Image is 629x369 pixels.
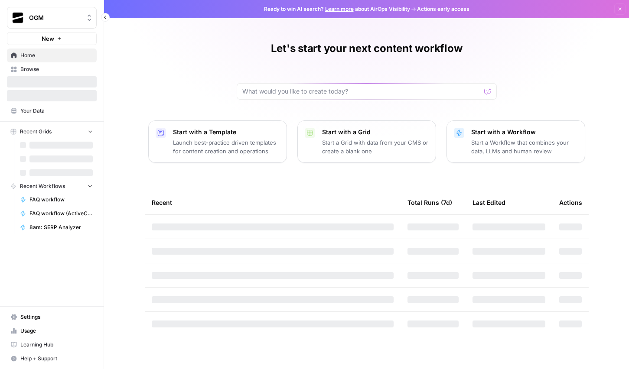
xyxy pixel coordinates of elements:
[7,352,97,366] button: Help + Support
[42,34,54,43] span: New
[10,10,26,26] img: OGM Logo
[7,180,97,193] button: Recent Workflows
[20,182,65,190] span: Recent Workflows
[7,104,97,118] a: Your Data
[322,138,429,155] p: Start a Grid with data from your CMS or create a blank one
[7,310,97,324] a: Settings
[7,338,97,352] a: Learning Hub
[473,191,505,214] div: Last Edited
[559,191,582,214] div: Actions
[20,327,93,335] span: Usage
[322,128,429,136] p: Start with a Grid
[271,42,463,55] h1: Let's start your next content workflow
[297,120,436,163] button: Start with a GridStart a Grid with data from your CMS or create a blank one
[29,196,93,204] span: FAQ workflow
[471,128,578,136] p: Start with a Workflow
[20,128,52,136] span: Recent Grids
[29,13,81,22] span: OGM
[173,138,280,155] p: Launch best-practice driven templates for content creation and operations
[7,32,97,45] button: New
[20,65,93,73] span: Browse
[407,191,452,214] div: Total Runs (7d)
[152,191,394,214] div: Recent
[20,341,93,349] span: Learning Hub
[325,6,354,12] a: Learn more
[20,355,93,363] span: Help + Support
[20,107,93,115] span: Your Data
[471,138,578,155] p: Start a Workflow that combines your data, LLMs and human review
[242,87,481,96] input: What would you like to create today?
[173,128,280,136] p: Start with a Template
[16,193,97,207] a: FAQ workflow
[29,210,93,217] span: FAQ workflow (ActiveCampaign)
[16,220,97,234] a: 8am: SERP Analyzer
[7,7,97,29] button: Workspace: OGM
[7,125,97,138] button: Recent Grids
[7,62,97,76] a: Browse
[417,5,469,13] span: Actions early access
[16,207,97,220] a: FAQ workflow (ActiveCampaign)
[148,120,287,163] button: Start with a TemplateLaunch best-practice driven templates for content creation and operations
[20,52,93,59] span: Home
[7,49,97,62] a: Home
[264,5,410,13] span: Ready to win AI search? about AirOps Visibility
[446,120,585,163] button: Start with a WorkflowStart a Workflow that combines your data, LLMs and human review
[29,223,93,231] span: 8am: SERP Analyzer
[20,313,93,321] span: Settings
[7,324,97,338] a: Usage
